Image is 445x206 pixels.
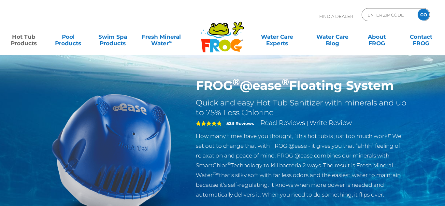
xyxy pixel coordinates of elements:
p: How many times have you thought, “this hot tub is just too much work!” We set out to change that ... [196,131,409,199]
a: AboutFROG [360,30,394,43]
strong: 523 Reviews [226,121,254,126]
sup: ® [282,76,289,88]
sup: ® [233,76,240,88]
span: 5 [196,121,222,126]
sup: ® [227,161,231,166]
h2: Quick and easy Hot Tub Sanitizer with minerals and up to 75% Less Chlorine [196,98,409,117]
a: Write Review [309,119,352,127]
a: Swim SpaProducts [95,30,130,43]
a: PoolProducts [51,30,85,43]
img: Frog Products Logo [197,13,248,53]
a: Hot TubProducts [7,30,41,43]
input: GO [418,9,429,21]
a: Read Reviews [260,119,305,127]
sup: ∞ [169,39,172,44]
p: Find A Dealer [319,8,353,24]
a: Water CareBlog [315,30,350,43]
sup: ®∞ [213,171,219,176]
a: Fresh MineralWater∞ [140,30,183,43]
a: ContactFROG [404,30,438,43]
span: | [307,120,308,126]
h1: FROG @ease Floating System [196,78,409,93]
a: Water CareExperts [249,30,305,43]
